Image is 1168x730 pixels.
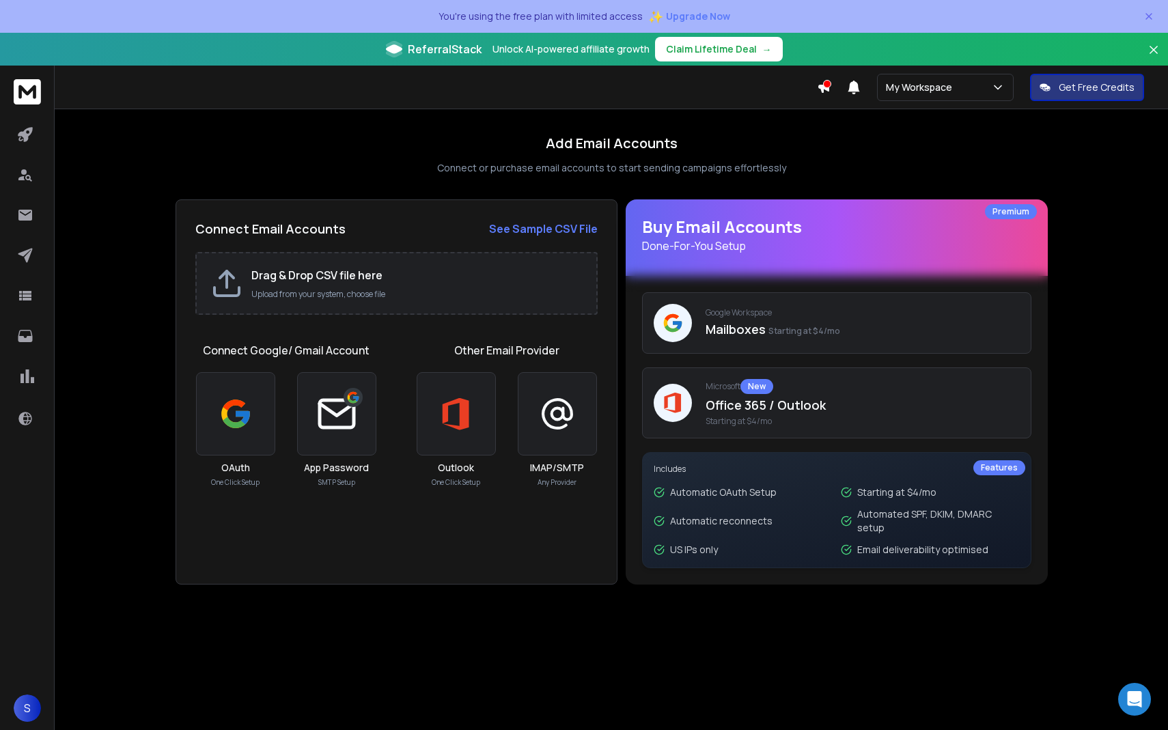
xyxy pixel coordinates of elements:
[211,477,260,488] p: One Click Setup
[251,267,583,283] h2: Drag & Drop CSV file here
[706,416,1020,427] span: Starting at $4/mo
[1059,81,1135,94] p: Get Free Credits
[706,395,1020,415] p: Office 365 / Outlook
[221,461,250,475] h3: OAuth
[538,477,576,488] p: Any Provider
[14,694,41,722] button: S
[670,514,773,528] p: Automatic reconnects
[1145,41,1163,74] button: Close banner
[489,221,598,237] a: See Sample CSV File
[706,379,1020,394] p: Microsoft
[438,461,474,475] h3: Outlook
[642,216,1031,254] h1: Buy Email Accounts
[648,7,663,26] span: ✨
[655,37,783,61] button: Claim Lifetime Deal→
[454,342,559,359] h1: Other Email Provider
[408,41,482,57] span: ReferralStack
[670,543,718,557] p: US IPs only
[857,543,988,557] p: Email deliverability optimised
[437,161,786,175] p: Connect or purchase email accounts to start sending campaigns effortlessly
[857,486,936,499] p: Starting at $4/mo
[648,3,730,30] button: ✨Upgrade Now
[706,307,1020,318] p: Google Workspace
[304,461,369,475] h3: App Password
[195,219,346,238] h2: Connect Email Accounts
[1118,683,1151,716] div: Open Intercom Messenger
[251,289,583,300] p: Upload from your system, choose file
[432,477,480,488] p: One Click Setup
[654,464,1020,475] p: Includes
[857,507,1020,535] p: Automated SPF, DKIM, DMARC setup
[762,42,772,56] span: →
[666,10,730,23] span: Upgrade Now
[489,221,598,236] strong: See Sample CSV File
[973,460,1025,475] div: Features
[985,204,1037,219] div: Premium
[740,379,773,394] div: New
[1030,74,1144,101] button: Get Free Credits
[492,42,650,56] p: Unlock AI-powered affiliate growth
[670,486,777,499] p: Automatic OAuth Setup
[886,81,958,94] p: My Workspace
[706,320,1020,339] p: Mailboxes
[642,238,1031,254] p: Done-For-You Setup
[546,134,678,153] h1: Add Email Accounts
[768,325,840,337] span: Starting at $4/mo
[203,342,370,359] h1: Connect Google/ Gmail Account
[439,10,643,23] p: You're using the free plan with limited access
[530,461,584,475] h3: IMAP/SMTP
[318,477,355,488] p: SMTP Setup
